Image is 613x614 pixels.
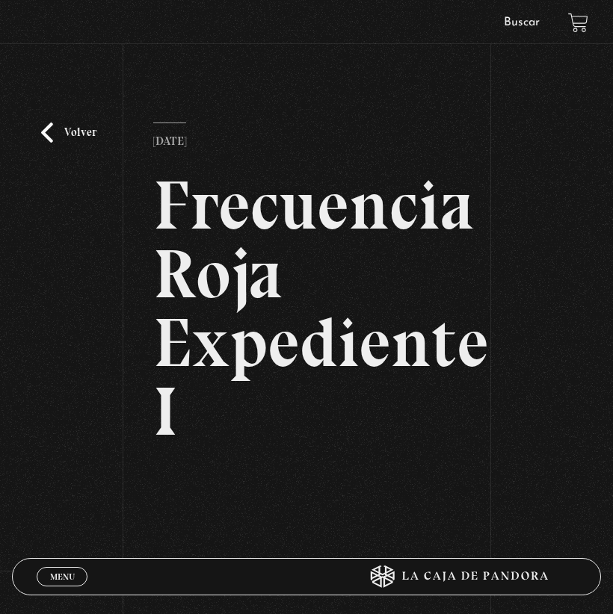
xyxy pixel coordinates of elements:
a: Buscar [504,16,540,28]
span: Menu [50,572,75,581]
p: [DATE] [153,123,186,152]
span: Cerrar [45,585,80,595]
h2: Frecuencia Roja Expediente I [153,171,459,446]
a: Volver [41,123,96,143]
a: View your shopping cart [568,13,588,33]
